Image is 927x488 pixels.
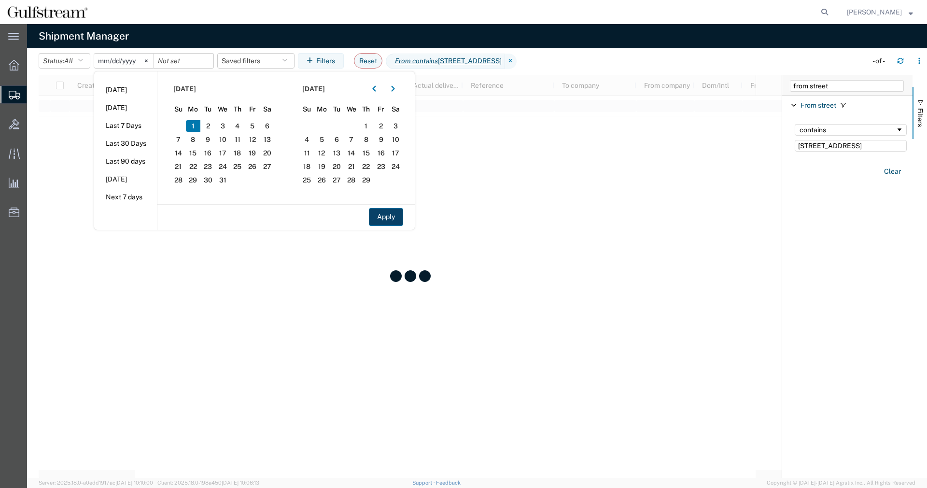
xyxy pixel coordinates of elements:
[260,134,275,145] span: 13
[94,153,157,170] li: Last 90 days
[64,57,73,65] span: All
[173,84,196,94] span: [DATE]
[329,161,344,172] span: 20
[94,99,157,117] li: [DATE]
[186,161,201,172] span: 22
[215,104,230,114] span: We
[94,117,157,135] li: Last 7 Days
[171,161,186,172] span: 21
[344,161,359,172] span: 21
[800,126,896,134] div: contains
[186,134,201,145] span: 8
[344,147,359,159] span: 14
[215,161,230,172] span: 24
[354,53,382,69] button: Reset
[186,174,201,186] span: 29
[94,135,157,153] li: Last 30 Days
[386,54,505,69] span: From contains 7415 Emerald Dunes Drive Suite 200
[215,147,230,159] span: 17
[186,147,201,159] span: 15
[314,174,329,186] span: 26
[395,56,438,66] i: From contains
[369,208,403,226] button: Apply
[359,174,374,186] span: 29
[298,53,344,69] button: Filters
[847,7,902,17] span: Jene Middleton
[388,134,403,145] span: 10
[245,120,260,132] span: 5
[230,104,245,114] span: Th
[329,147,344,159] span: 13
[215,174,230,186] span: 31
[215,120,230,132] span: 3
[801,101,836,109] span: From street
[436,480,461,486] a: Feedback
[329,174,344,186] span: 27
[344,104,359,114] span: We
[215,134,230,145] span: 10
[374,161,389,172] span: 23
[260,120,275,132] span: 6
[790,80,904,92] input: Filter Columns Input
[186,104,201,114] span: Mo
[300,174,315,186] span: 25
[39,24,129,48] h4: Shipment Manager
[200,174,215,186] span: 30
[846,6,913,18] button: [PERSON_NAME]
[94,188,157,206] li: Next 7 days
[154,54,213,68] input: Not set
[388,147,403,159] span: 17
[260,161,275,172] span: 27
[314,161,329,172] span: 19
[359,120,374,132] span: 1
[344,134,359,145] span: 7
[260,147,275,159] span: 20
[94,81,157,99] li: [DATE]
[795,124,907,136] div: Filtering operator
[782,96,913,478] div: Filter List 1 Filters
[878,164,907,180] button: Clear
[916,108,924,127] span: Filters
[388,104,403,114] span: Sa
[200,134,215,145] span: 9
[329,134,344,145] span: 6
[200,147,215,159] span: 16
[171,134,186,145] span: 7
[222,480,259,486] span: [DATE] 10:06:13
[314,104,329,114] span: Mo
[94,170,157,188] li: [DATE]
[300,104,315,114] span: Su
[314,147,329,159] span: 12
[230,147,245,159] span: 18
[94,54,154,68] input: Not set
[7,5,88,19] img: logo
[300,134,315,145] span: 4
[388,120,403,132] span: 3
[230,161,245,172] span: 25
[374,120,389,132] span: 2
[217,53,295,69] button: Saved filters
[359,161,374,172] span: 22
[314,134,329,145] span: 5
[767,479,915,487] span: Copyright © [DATE]-[DATE] Agistix Inc., All Rights Reserved
[245,161,260,172] span: 26
[374,134,389,145] span: 9
[260,104,275,114] span: Sa
[115,480,153,486] span: [DATE] 10:10:00
[171,174,186,186] span: 28
[245,134,260,145] span: 12
[245,147,260,159] span: 19
[157,480,259,486] span: Client: 2025.18.0-198a450
[200,104,215,114] span: Tu
[329,104,344,114] span: Tu
[200,120,215,132] span: 2
[795,140,907,152] input: Filter Value
[186,120,201,132] span: 1
[171,147,186,159] span: 14
[230,120,245,132] span: 4
[359,134,374,145] span: 8
[374,104,389,114] span: Fr
[344,174,359,186] span: 28
[374,147,389,159] span: 16
[200,161,215,172] span: 23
